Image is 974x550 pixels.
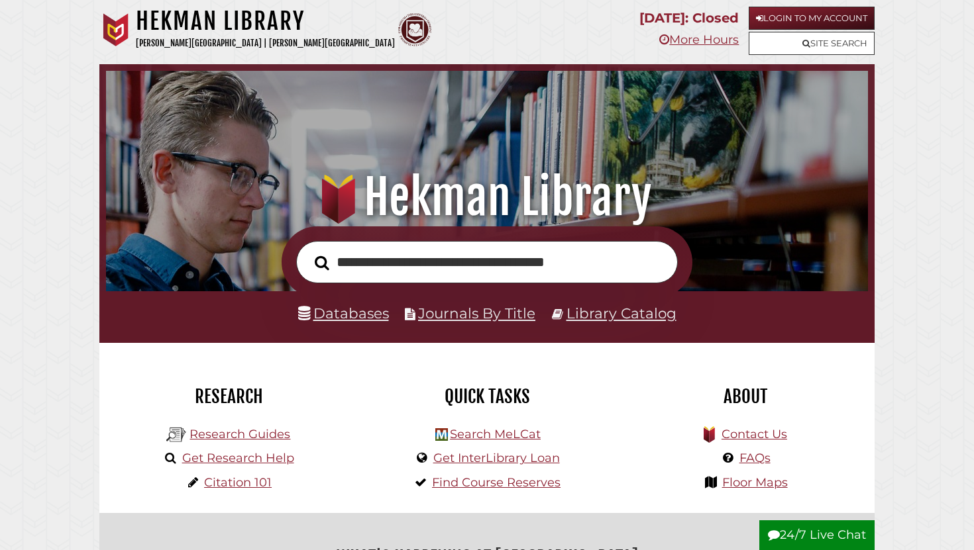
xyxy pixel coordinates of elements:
[639,7,739,30] p: [DATE]: Closed
[722,427,787,441] a: Contact Us
[298,304,389,322] a: Databases
[626,385,865,408] h2: About
[136,7,395,36] h1: Hekman Library
[182,451,294,465] a: Get Research Help
[99,13,133,46] img: Calvin University
[418,304,535,322] a: Journals By Title
[749,32,875,55] a: Site Search
[739,451,771,465] a: FAQs
[204,475,272,490] a: Citation 101
[433,451,560,465] a: Get InterLibrary Loan
[398,13,431,46] img: Calvin Theological Seminary
[749,7,875,30] a: Login to My Account
[109,385,348,408] h2: Research
[450,427,541,441] a: Search MeLCat
[315,255,329,271] i: Search
[189,427,290,441] a: Research Guides
[121,168,853,226] h1: Hekman Library
[659,32,739,47] a: More Hours
[136,36,395,51] p: [PERSON_NAME][GEOGRAPHIC_DATA] | [PERSON_NAME][GEOGRAPHIC_DATA]
[432,475,561,490] a: Find Course Reserves
[435,428,448,441] img: Hekman Library Logo
[567,304,676,322] a: Library Catalog
[722,475,788,490] a: Floor Maps
[308,252,336,274] button: Search
[166,425,186,445] img: Hekman Library Logo
[368,385,606,408] h2: Quick Tasks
